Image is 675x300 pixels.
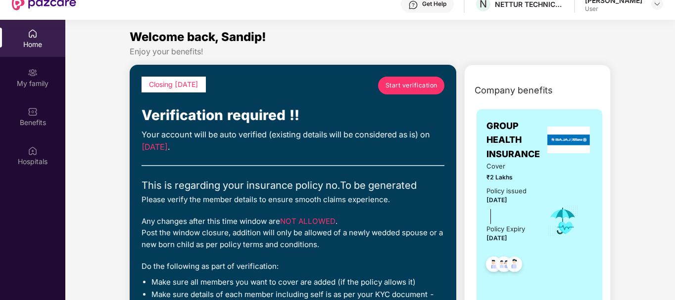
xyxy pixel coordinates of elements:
li: Make sure all members you want to cover are added (if the policy allows it) [151,277,444,287]
div: User [585,5,642,13]
img: svg+xml;base64,PHN2ZyBpZD0iSG9tZSIgeG1sbnM9Imh0dHA6Ly93d3cudzMub3JnLzIwMDAvc3ZnIiB3aWR0aD0iMjAiIG... [28,29,38,39]
span: GROUP HEALTH INSURANCE [486,119,545,161]
span: Closing [DATE] [149,80,198,88]
span: [DATE] [486,234,507,242]
img: svg+xml;base64,PHN2ZyB4bWxucz0iaHR0cDovL3d3dy53My5vcmcvMjAwMC9zdmciIHdpZHRoPSI0OC45NDMiIGhlaWdodD... [482,254,506,278]
div: Your account will be auto verified (existing details will be considered as is) on . [142,129,444,154]
span: Start verification [386,81,437,90]
span: Welcome back, Sandip! [130,30,266,44]
div: Policy Expiry [486,224,525,234]
div: Please verify the member details to ensure smooth claims experience. [142,194,444,206]
span: [DATE] [142,142,168,152]
span: Company benefits [475,84,553,97]
a: Start verification [378,77,444,94]
img: svg+xml;base64,PHN2ZyB4bWxucz0iaHR0cDovL3d3dy53My5vcmcvMjAwMC9zdmciIHdpZHRoPSI0OC45NDMiIGhlaWdodD... [502,254,527,278]
div: This is regarding your insurance policy no. To be generated [142,178,444,194]
div: Policy issued [486,186,527,196]
img: icon [547,205,579,237]
span: Cover [486,161,533,171]
span: NOT ALLOWED [280,216,336,226]
img: insurerLogo [547,127,590,153]
img: svg+xml;base64,PHN2ZyBpZD0iQmVuZWZpdHMiIHhtbG5zPSJodHRwOi8vd3d3LnczLm9yZy8yMDAwL3N2ZyIgd2lkdGg9Ij... [28,107,38,117]
img: svg+xml;base64,PHN2ZyB4bWxucz0iaHR0cDovL3d3dy53My5vcmcvMjAwMC9zdmciIHdpZHRoPSI0OC45MTUiIGhlaWdodD... [492,254,516,278]
div: Enjoy your benefits! [130,46,611,57]
div: Do the following as part of verification: [142,260,444,272]
span: ₹2 Lakhs [486,172,533,182]
div: Any changes after this time window are . Post the window closure, addition will only be allowed o... [142,215,444,251]
span: [DATE] [486,196,507,204]
img: svg+xml;base64,PHN2ZyBpZD0iSG9zcGl0YWxzIiB4bWxucz0iaHR0cDovL3d3dy53My5vcmcvMjAwMC9zdmciIHdpZHRoPS... [28,146,38,156]
img: svg+xml;base64,PHN2ZyB3aWR0aD0iMjAiIGhlaWdodD0iMjAiIHZpZXdCb3g9IjAgMCAyMCAyMCIgZmlsbD0ibm9uZSIgeG... [28,68,38,78]
div: Verification required !! [142,104,444,126]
